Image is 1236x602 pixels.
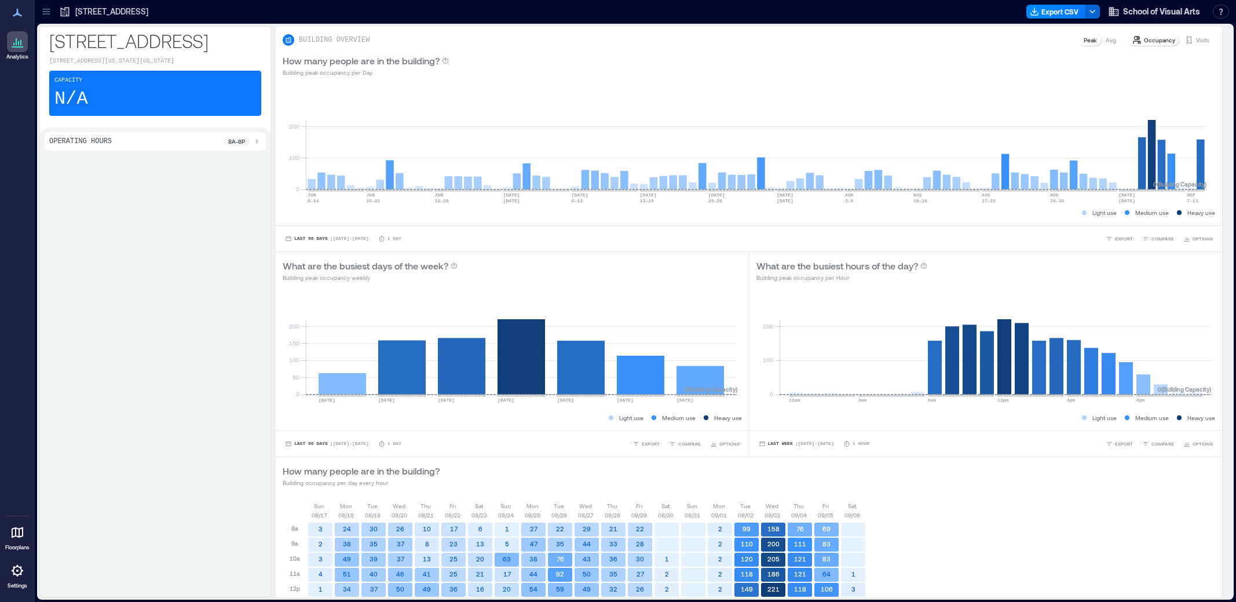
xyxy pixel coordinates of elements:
text: 21 [476,570,484,578]
text: 40 [370,570,378,578]
button: EXPORT [1103,233,1135,245]
text: 111 [794,540,806,548]
p: Mon [713,501,725,510]
button: OPTIONS [1181,233,1215,245]
text: [DATE] [503,192,520,198]
text: 43 [583,555,591,563]
a: Analytics [3,28,32,64]
tspan: 0 [296,185,299,192]
text: 2 [718,525,722,532]
text: [DATE] [572,192,588,198]
text: 17 [450,525,458,532]
text: 17 [503,570,511,578]
p: 1 Day [387,235,401,242]
p: Peak [1084,35,1096,45]
p: Mon [526,501,539,510]
text: 44 [529,570,537,578]
p: Building occupancy per day every hour [283,478,440,487]
p: Thu [420,501,431,510]
p: BUILDING OVERVIEW [299,35,370,45]
text: 6 [478,525,482,532]
span: OPTIONS [719,440,740,447]
p: 8a [291,524,298,533]
text: [DATE] [777,192,793,198]
span: EXPORT [1115,235,1133,242]
p: 9a [291,539,298,548]
text: 110 [741,540,753,548]
tspan: 0 [769,391,773,397]
p: Fri [449,501,456,510]
p: 08/29 [631,510,647,520]
text: 118 [794,585,806,593]
text: 34 [343,585,351,593]
text: 15-21 [367,198,381,203]
p: 08/21 [418,510,434,520]
text: 24-30 [1050,198,1064,203]
text: 2 [665,585,669,593]
text: 1 [851,570,855,578]
text: 37 [397,555,405,563]
text: [DATE] [503,198,520,203]
p: [STREET_ADDRESS] [49,29,261,52]
text: 200 [767,540,780,548]
p: 10a [290,554,300,563]
text: 205 [767,555,780,563]
text: 12am [789,397,800,403]
p: 09/06 [844,510,860,520]
text: AUG [913,192,922,198]
text: 121 [794,570,806,578]
text: 4am [858,397,867,403]
text: 51 [343,570,351,578]
text: 1 [665,555,669,563]
text: 99 [743,525,751,532]
text: 26 [636,585,644,593]
p: 08/22 [445,510,460,520]
p: 1 Hour [853,440,869,447]
p: Wed [393,501,405,510]
text: 2 [718,570,722,578]
text: 49 [583,585,591,593]
text: 26 [396,525,404,532]
text: 32 [609,585,617,593]
p: Tue [554,501,564,510]
text: AUG [845,192,854,198]
text: [DATE] [777,198,793,203]
p: Operating Hours [49,137,112,146]
p: 08/30 [658,510,674,520]
tspan: 200 [289,123,299,130]
text: 3 [851,585,855,593]
text: [DATE] [438,397,455,403]
text: 8 [425,540,429,548]
text: 28 [636,540,644,548]
p: Thu [607,501,617,510]
p: Building peak occupancy weekly [283,273,458,282]
button: EXPORT [1103,438,1135,450]
p: Building peak occupancy per Day [283,68,449,77]
p: 08/19 [365,510,381,520]
text: 2 [665,570,669,578]
p: Light use [1092,208,1117,217]
p: 08/25 [525,510,540,520]
p: 08/20 [392,510,407,520]
p: Avg [1106,35,1116,45]
text: 83 [822,555,831,563]
text: [DATE] [640,192,657,198]
text: 13-19 [640,198,654,203]
text: 22 [636,525,644,532]
text: [DATE] [708,192,725,198]
p: N/A [54,87,88,111]
text: 2 [319,540,323,548]
p: 1 Day [387,440,401,447]
text: 25 [449,555,458,563]
text: [DATE] [319,397,335,403]
button: COMPARE [1140,438,1176,450]
text: 3 [319,555,323,563]
text: 76 [557,555,564,563]
p: 11a [290,569,300,578]
text: 120 [741,555,753,563]
p: Medium use [662,413,696,422]
p: Sun [687,501,697,510]
text: 35 [556,540,564,548]
text: 22 [556,525,564,532]
button: Last 90 Days |[DATE]-[DATE] [283,233,371,245]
